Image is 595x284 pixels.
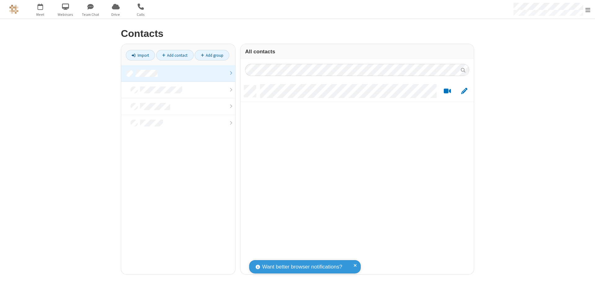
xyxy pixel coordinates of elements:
button: Edit [458,87,470,95]
h3: All contacts [245,49,469,55]
h2: Contacts [121,28,474,39]
button: Start a video meeting [441,87,453,95]
a: Add contact [156,50,194,60]
span: Drive [104,12,127,17]
a: Import [126,50,155,60]
span: Calls [129,12,152,17]
div: grid [240,81,474,274]
a: Add group [195,50,229,60]
img: QA Selenium DO NOT DELETE OR CHANGE [9,5,19,14]
span: Webinars [54,12,77,17]
span: Want better browser notifications? [262,263,342,271]
span: Meet [29,12,52,17]
iframe: Chat [580,268,590,280]
span: Team Chat [79,12,102,17]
